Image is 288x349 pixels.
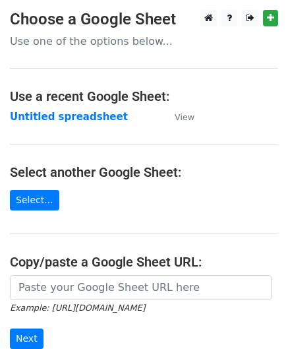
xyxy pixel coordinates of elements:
h3: Choose a Google Sheet [10,10,278,29]
h4: Use a recent Google Sheet: [10,88,278,104]
small: View [175,112,194,122]
a: Untitled spreadsheet [10,111,128,123]
a: Select... [10,190,59,210]
input: Paste your Google Sheet URL here [10,275,272,300]
h4: Select another Google Sheet: [10,164,278,180]
a: View [161,111,194,123]
small: Example: [URL][DOMAIN_NAME] [10,303,145,313]
input: Next [10,329,43,349]
h4: Copy/paste a Google Sheet URL: [10,254,278,270]
p: Use one of the options below... [10,34,278,48]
